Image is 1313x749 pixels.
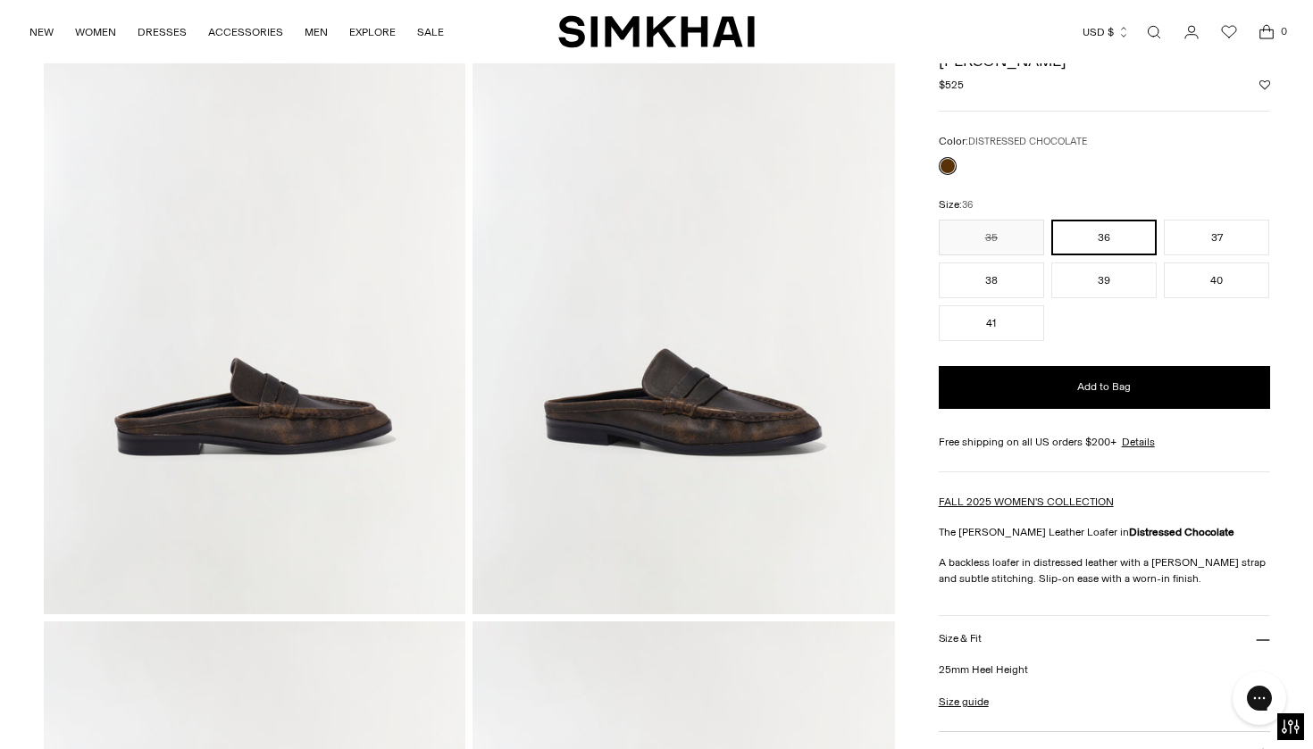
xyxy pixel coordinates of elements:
[1275,23,1292,39] span: 0
[939,133,1087,150] label: Color:
[208,12,283,52] a: ACCESSORIES
[558,14,755,49] a: SIMKHAI
[939,53,1270,69] h1: [PERSON_NAME]
[349,12,396,52] a: EXPLORE
[29,12,54,52] a: NEW
[939,220,1044,255] button: 35
[1083,12,1130,52] button: USD $
[962,199,973,211] span: 36
[305,12,328,52] a: MEN
[1249,14,1284,50] a: Open cart modal
[939,77,964,93] span: $525
[138,12,187,52] a: DRESSES
[417,12,444,52] a: SALE
[1164,262,1269,298] button: 40
[939,554,1270,587] p: A backless loafer in distressed leather with a [PERSON_NAME] strap and subtle stitching. Slip-on ...
[939,524,1270,540] p: The [PERSON_NAME] Leather Loafer in
[1174,14,1209,50] a: Go to the account page
[939,694,989,710] a: Size guide
[1211,14,1247,50] a: Wishlist
[1077,379,1131,395] span: Add to Bag
[939,434,1270,450] div: Free shipping on all US orders $200+
[939,633,982,645] h3: Size & Fit
[1122,434,1155,450] a: Details
[1259,79,1270,90] button: Add to Wishlist
[939,305,1044,341] button: 41
[1224,665,1295,731] iframe: Gorgias live chat messenger
[75,12,116,52] a: WOMEN
[1136,14,1172,50] a: Open search modal
[968,136,1087,147] span: DISTRESSED CHOCOLATE
[939,616,1270,662] button: Size & Fit
[939,495,1114,508] a: FALL 2025 WOMEN'S COLLECTION
[1164,220,1269,255] button: 37
[1051,220,1157,255] button: 36
[939,662,1270,678] p: 25mm Heel Height
[1051,262,1157,298] button: 39
[14,681,180,735] iframe: Sign Up via Text for Offers
[939,262,1044,298] button: 38
[1129,526,1234,538] strong: Distressed Chocolate
[939,196,973,213] label: Size:
[939,366,1270,409] button: Add to Bag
